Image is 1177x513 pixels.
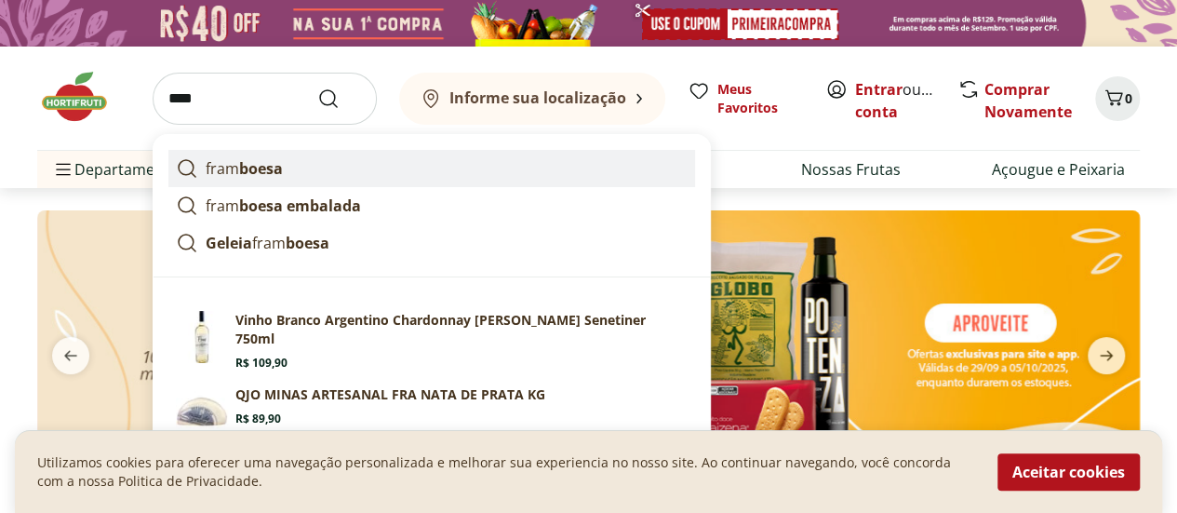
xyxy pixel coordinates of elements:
input: search [153,73,377,125]
span: 0 [1125,89,1132,107]
p: Utilizamos cookies para oferecer uma navegação personalizada e melhorar sua experiencia no nosso ... [37,453,975,491]
button: Menu [52,147,74,192]
a: Meus Favoritos [688,80,803,117]
p: fram [206,195,361,217]
span: Meus Favoritos [717,80,803,117]
button: Aceitar cookies [997,453,1140,491]
button: next [1073,337,1140,374]
b: Informe sua localização [449,88,626,108]
a: Entrar [855,79,903,100]
a: Açougue e Peixaria [992,158,1125,181]
a: Geleiaframboesa [168,224,695,262]
button: Submit Search [317,88,362,110]
a: framboesa embalada [168,187,695,224]
img: Queijo Minas Artesanal Fracionado Nata de Prata [176,385,228,438]
strong: boesa [286,233,329,253]
button: Carrinho [1095,76,1140,121]
p: Vinho Branco Argentino Chardonnay [PERSON_NAME] Senetiner 750ml [235,311,688,348]
button: Informe sua localização [399,73,665,125]
span: R$ 89,90 [235,412,281,426]
p: QJO MINAS ARTESANAL FRA NATA DE PRATA KG [235,385,545,404]
img: Hortifruti [37,69,130,125]
p: fram [206,157,283,180]
span: ou [855,78,938,123]
a: Queijo Minas Artesanal Fracionado Nata de PrataQJO MINAS ARTESANAL FRA NATA DE PRATA KGR$ 89,90 [168,378,695,445]
strong: boesa embalada [239,196,361,216]
a: Criar conta [855,79,957,122]
strong: boesa [239,158,283,179]
a: Comprar Novamente [984,79,1072,122]
span: R$ 109,90 [235,356,288,371]
p: fram [206,232,329,254]
span: Departamentos [52,147,186,192]
button: previous [37,337,104,374]
a: Nossas Frutas [801,158,901,181]
strong: Geleia [206,233,252,253]
a: Vinho Branco Argentino Chardonnay [PERSON_NAME] Senetiner 750mlR$ 109,90 [168,304,695,378]
a: framboesa [168,150,695,187]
